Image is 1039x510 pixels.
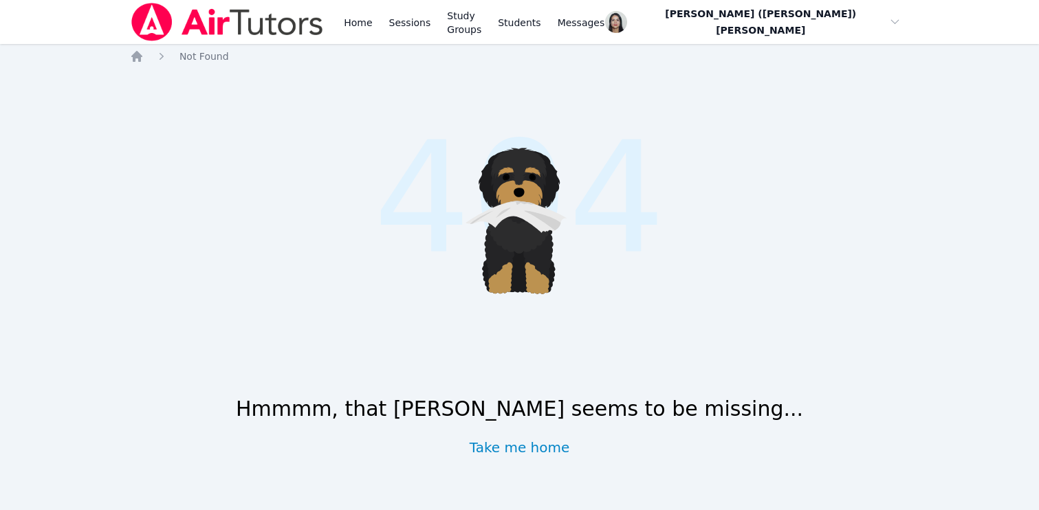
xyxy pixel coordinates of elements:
h1: Hmmmm, that [PERSON_NAME] seems to be missing... [236,397,803,421]
a: Not Found [179,49,229,63]
span: Not Found [179,51,229,62]
span: 404 [373,83,666,313]
a: Take me home [470,438,570,457]
img: Air Tutors [130,3,325,41]
span: Messages [558,16,605,30]
nav: Breadcrumb [130,49,909,63]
